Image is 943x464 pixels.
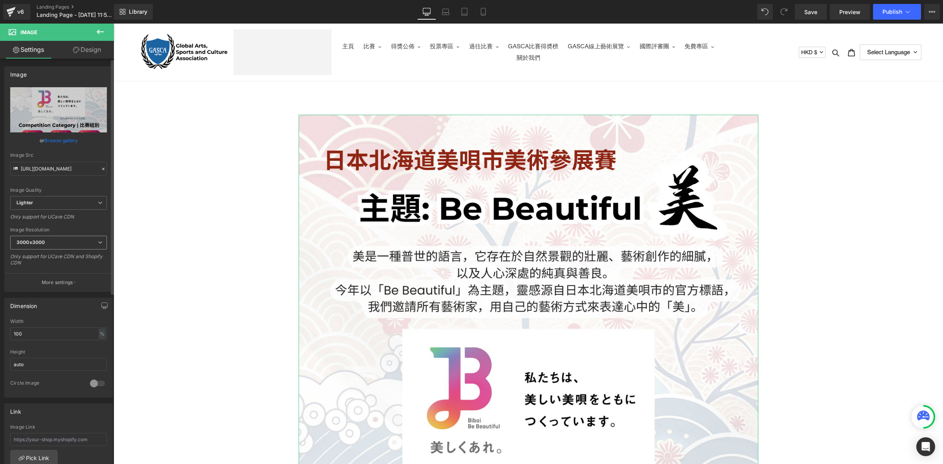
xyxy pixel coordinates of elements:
[17,200,33,205] b: Lighter
[37,12,112,18] span: Landing Page - [DATE] 11:52:50
[10,424,107,430] div: Image Link
[356,19,379,26] span: 過往比賽
[352,17,389,29] button: 過往比賽
[59,41,116,59] a: Design
[436,4,455,20] a: Laptop
[10,298,37,309] div: Dimension
[10,67,27,78] div: Image
[16,7,26,17] div: v6
[757,4,773,20] button: Undo
[10,433,107,446] input: https://your-shop.myshopify.com
[454,19,510,26] span: GASCA線上藝術展覽
[916,437,935,456] div: Open Intercom Messenger
[10,162,107,176] input: Link
[10,152,107,158] div: Image Src
[10,253,107,271] div: Only support for UCare CDN and Shopify CDN
[776,4,792,20] button: Redo
[10,327,107,340] input: auto
[399,29,431,40] a: 關於我們
[312,17,350,29] button: 投票專區
[99,328,106,339] div: %
[20,29,37,35] span: Image
[250,19,262,26] span: 比賽
[685,23,712,35] button: HKD $
[567,17,605,29] button: 免費專區
[10,380,82,388] div: Circle Image
[44,134,78,147] a: Browse gallery
[10,214,107,225] div: Only support for UCare CDN
[417,4,436,20] a: Desktop
[10,349,107,355] div: Height
[37,4,127,10] a: Landing Pages
[10,404,21,415] div: Link
[526,19,556,26] span: 國際評審團
[273,17,311,29] button: 得獎公佈
[571,19,594,26] span: 免費專區
[10,136,107,145] div: or
[403,31,427,38] span: 關於我們
[474,4,493,20] a: Mobile
[246,17,272,29] button: 比賽
[10,358,107,371] input: auto
[10,319,107,324] div: Width
[882,9,902,15] span: Publish
[830,4,870,20] a: Preview
[22,6,120,51] img: GASCA.ORG
[10,227,107,233] div: Image Resolution
[839,8,860,16] span: Preview
[114,4,153,20] a: New Library
[394,19,445,26] span: GASCA比賽得奬榜
[924,4,940,20] button: More
[129,8,147,15] span: Library
[391,17,449,29] a: GASCA比賽得奬榜
[455,4,474,20] a: Tablet
[5,273,112,292] button: More settings
[873,4,921,20] button: Publish
[229,19,240,26] span: 主頁
[522,17,566,29] button: 國際評審團
[450,17,521,29] button: GASCA線上藝術展覽
[804,8,817,16] span: Save
[10,187,107,193] div: Image Quality
[225,17,244,29] a: 主頁
[17,239,45,245] b: 3000x3000
[316,19,340,26] span: 投票專區
[277,19,301,26] span: 得獎公佈
[42,279,73,286] p: More settings
[3,4,30,20] a: v6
